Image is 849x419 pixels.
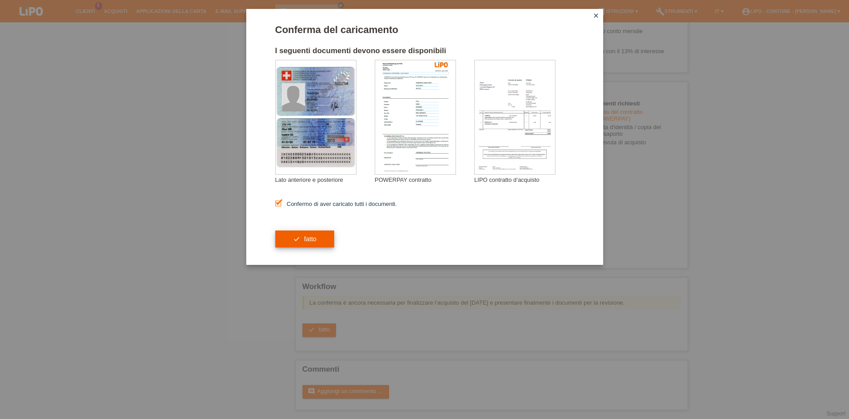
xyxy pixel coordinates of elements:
img: upload_document_confirmation_type_id_swiss_empty.png [276,60,356,174]
img: 39073_print.png [435,62,448,67]
div: POWERPAY contratto [375,176,474,183]
h1: Conferma del caricamento [275,24,574,35]
div: Brahim [307,98,352,101]
div: Lato anteriore e posteriore [275,176,375,183]
h2: I seguenti documenti devono essere disponibili [275,46,574,60]
a: close [590,11,602,21]
i: check [293,235,300,243]
img: upload_document_confirmation_type_contract_not_within_kkg_whitelabel.png [375,60,456,174]
div: Sadrija [307,91,352,95]
i: close [592,12,600,19]
img: swiss_id_photo_male.png [282,83,305,112]
img: upload_document_confirmation_type_receipt_generic.png [475,60,555,174]
div: LIPO contratto d‘acquisto [474,176,574,183]
button: check fatto [275,230,335,247]
label: Confermo di aver caricato tutti i documenti. [275,201,397,207]
span: fatto [304,235,316,243]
